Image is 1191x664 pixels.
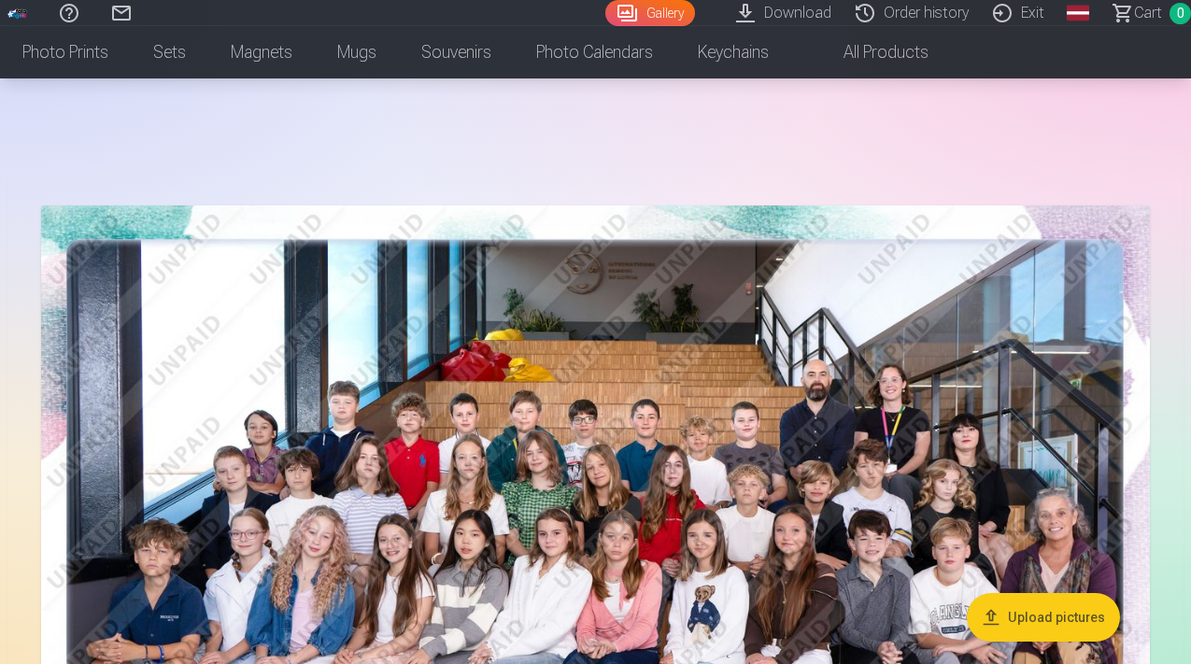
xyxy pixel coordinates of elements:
a: All products [791,26,951,78]
font: Order history [884,4,969,21]
font: Upload pictures [1008,610,1105,625]
button: Upload pictures [967,593,1120,642]
font: Souvenirs [421,42,491,62]
font: Exit [1021,4,1044,21]
font: Keychains [698,42,769,62]
font: Magnets [231,42,292,62]
font: Cart [1134,4,1162,21]
font: 0 [1177,6,1184,21]
font: Photo calendars [536,42,653,62]
img: /fa1 [7,7,28,19]
font: Download [764,4,831,21]
font: Sets [153,42,186,62]
font: All products [844,42,929,62]
font: Gallery [646,6,684,21]
a: Photo calendars [514,26,675,78]
a: Souvenirs [399,26,514,78]
a: Sets [131,26,208,78]
font: Mugs [337,42,376,62]
a: Magnets [208,26,315,78]
a: Mugs [315,26,399,78]
font: Photo prints [22,42,108,62]
a: Keychains [675,26,791,78]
